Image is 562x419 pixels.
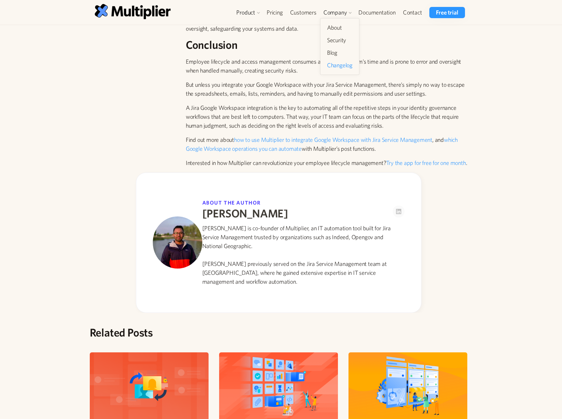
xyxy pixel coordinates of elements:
[186,136,458,152] a: which Google Workspace operations you can automate
[186,158,468,167] p: Interested in how Multiplier can revolutionize your employee lifecycle management? .
[186,80,468,98] p: But unless you integrate your Google Workspace with your Jira Service Management, there’s simply ...
[320,7,355,18] div: Company
[202,199,288,206] div: About the author
[186,103,468,130] p: A Jira Google Workspace integration is the key to automating all of the repetitive steps in your ...
[233,7,263,18] div: Product
[202,224,405,286] p: [PERSON_NAME] is co-founder of Multiplier, an IT automation tool built for Jira Service Managemen...
[386,159,466,166] a: Try the app for free for one month
[323,9,347,16] div: Company
[286,7,320,18] a: Customers
[324,34,355,46] a: Security
[186,38,468,52] h2: Conclusion
[234,136,432,143] a: how to use Multiplier to integrate Google Workspace with Jira Service Management
[263,7,286,18] a: Pricing
[236,9,255,16] div: Product
[202,206,288,221] h3: [PERSON_NAME]
[186,57,468,75] p: Employee lifecycle and access management consumes a lot of the IT team’s time and is prone to err...
[429,7,465,18] a: Free trial
[186,135,468,153] p: Find out more about , and with Multiplier’s post functions.
[320,18,359,75] nav: Company
[324,22,355,34] a: About
[324,47,355,59] a: Blog
[355,7,399,18] a: Documentation
[399,7,426,18] a: Contact
[324,59,355,71] a: Changelog
[90,326,468,339] h2: Related Posts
